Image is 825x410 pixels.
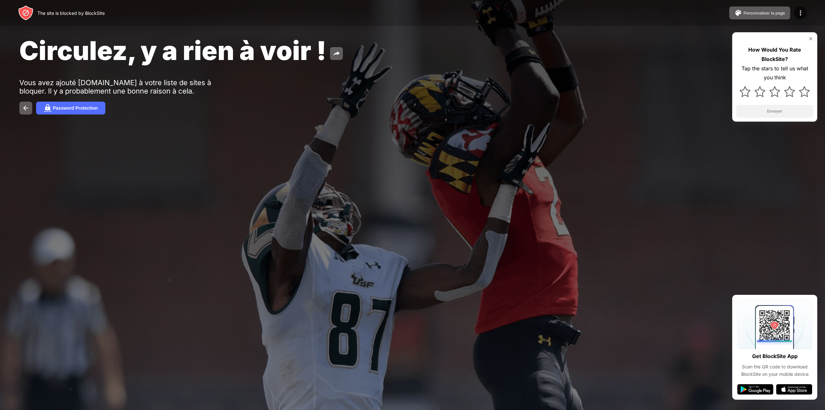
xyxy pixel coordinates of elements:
img: star.svg [784,86,795,97]
img: star.svg [769,86,780,97]
img: pallet.svg [734,9,742,17]
div: Tap the stars to tell us what you think [736,64,813,83]
img: star.svg [754,86,765,97]
div: Scan the QR code to download BlockSite on your mobile device [737,363,812,378]
img: star.svg [740,86,751,97]
img: password.svg [44,104,52,112]
button: Password Protection [36,102,105,115]
img: qrcode.svg [737,300,812,349]
img: menu-icon.svg [797,9,804,17]
button: Personnaliser la page [729,6,790,19]
button: Envoyer [736,105,813,118]
div: How Would You Rate BlockSite? [736,45,813,64]
img: share.svg [333,50,340,57]
img: app-store.svg [776,384,812,395]
div: Password Protection [53,105,98,111]
span: Circulez, y a rien à voir ! [19,35,326,66]
img: back.svg [22,104,30,112]
img: rate-us-close.svg [808,36,813,41]
img: header-logo.svg [18,5,34,21]
img: star.svg [799,86,810,97]
div: Personnaliser la page [743,11,785,15]
img: google-play.svg [737,384,773,395]
div: The site is blocked by BlockSite [37,10,105,16]
div: Vous avez ajouté [DOMAIN_NAME] à votre liste de sites à bloquer. Il y a probablement une bonne ra... [19,78,218,95]
div: Get BlockSite App [752,352,798,361]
